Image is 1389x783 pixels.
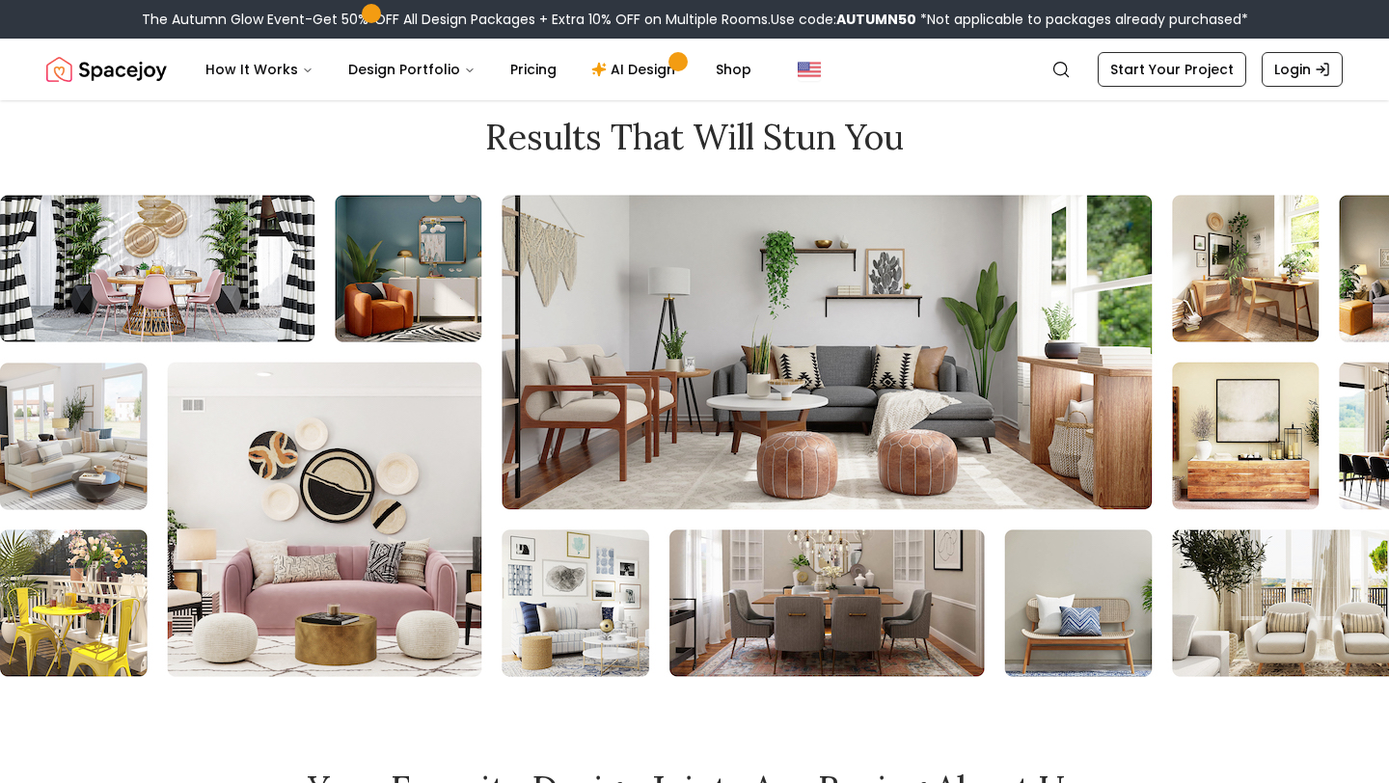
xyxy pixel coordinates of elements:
a: Pricing [495,50,572,89]
nav: Global [46,39,1343,100]
img: United States [798,58,821,81]
span: *Not applicable to packages already purchased* [916,10,1248,29]
b: AUTUMN50 [836,10,916,29]
img: Spacejoy Logo [46,50,167,89]
a: Login [1262,52,1343,87]
span: Use code: [771,10,916,29]
a: Start Your Project [1098,52,1246,87]
a: AI Design [576,50,696,89]
button: Design Portfolio [333,50,491,89]
div: The Autumn Glow Event-Get 50% OFF All Design Packages + Extra 10% OFF on Multiple Rooms. [142,10,1248,29]
a: Spacejoy [46,50,167,89]
nav: Main [190,50,767,89]
a: Shop [700,50,767,89]
h2: Results that will stun you [46,118,1343,156]
button: How It Works [190,50,329,89]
